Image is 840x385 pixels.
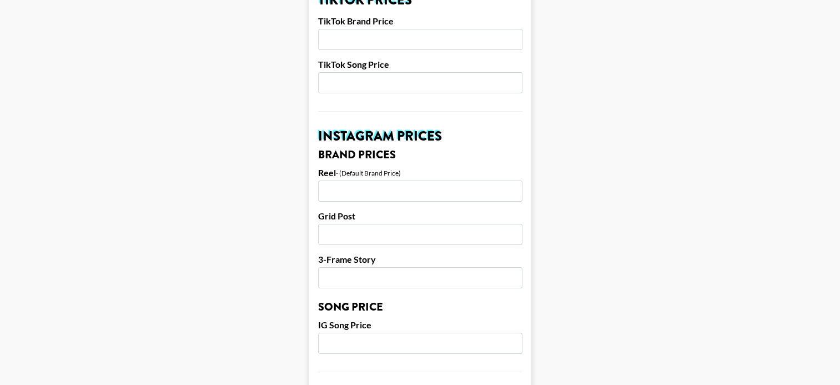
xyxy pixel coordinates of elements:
[318,211,522,222] label: Grid Post
[318,16,522,27] label: TikTok Brand Price
[318,254,522,265] label: 3-Frame Story
[318,129,522,143] h2: Instagram Prices
[318,59,522,70] label: TikTok Song Price
[318,319,522,331] label: IG Song Price
[336,169,401,177] div: - (Default Brand Price)
[318,149,522,161] h3: Brand Prices
[318,167,336,178] label: Reel
[318,302,522,313] h3: Song Price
